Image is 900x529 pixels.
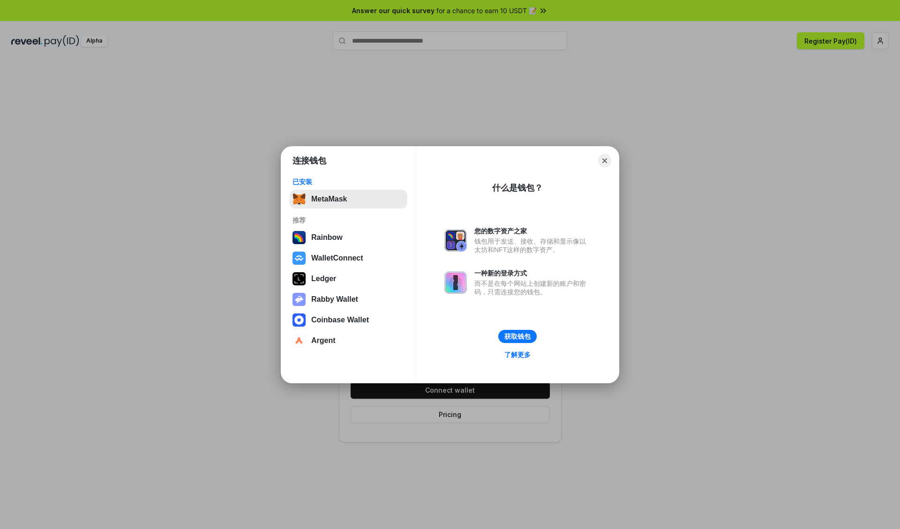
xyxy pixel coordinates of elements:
[311,316,369,324] div: Coinbase Wallet
[292,155,326,166] h1: 连接钱包
[444,271,467,294] img: svg+xml,%3Csvg%20xmlns%3D%22http%3A%2F%2Fwww.w3.org%2F2000%2Fsvg%22%20fill%3D%22none%22%20viewBox...
[290,190,407,209] button: MetaMask
[292,252,306,265] img: svg+xml,%3Csvg%20width%3D%2228%22%20height%3D%2228%22%20viewBox%3D%220%200%2028%2028%22%20fill%3D...
[290,331,407,350] button: Argent
[499,349,536,361] a: 了解更多
[504,332,531,341] div: 获取钱包
[311,336,336,345] div: Argent
[290,269,407,288] button: Ledger
[292,193,306,206] img: svg+xml,%3Csvg%20fill%3D%22none%22%20height%3D%2233%22%20viewBox%3D%220%200%2035%2033%22%20width%...
[292,293,306,306] img: svg+xml,%3Csvg%20xmlns%3D%22http%3A%2F%2Fwww.w3.org%2F2000%2Fsvg%22%20fill%3D%22none%22%20viewBox...
[311,195,347,203] div: MetaMask
[290,311,407,329] button: Coinbase Wallet
[292,231,306,244] img: svg+xml,%3Csvg%20width%3D%22120%22%20height%3D%22120%22%20viewBox%3D%220%200%20120%20120%22%20fil...
[474,237,591,254] div: 钱包用于发送、接收、存储和显示像以太坊和NFT这样的数字资产。
[292,313,306,327] img: svg+xml,%3Csvg%20width%3D%2228%22%20height%3D%2228%22%20viewBox%3D%220%200%2028%2028%22%20fill%3D...
[311,295,358,304] div: Rabby Wallet
[290,228,407,247] button: Rainbow
[292,178,405,186] div: 已安装
[311,254,363,262] div: WalletConnect
[290,249,407,268] button: WalletConnect
[292,334,306,347] img: svg+xml,%3Csvg%20width%3D%2228%22%20height%3D%2228%22%20viewBox%3D%220%200%2028%2028%22%20fill%3D...
[292,272,306,285] img: svg+xml,%3Csvg%20xmlns%3D%22http%3A%2F%2Fwww.w3.org%2F2000%2Fsvg%22%20width%3D%2228%22%20height%3...
[492,182,543,194] div: 什么是钱包？
[474,269,591,277] div: 一种新的登录方式
[598,154,611,167] button: Close
[504,350,531,359] div: 了解更多
[292,216,405,224] div: 推荐
[474,279,591,296] div: 而不是在每个网站上创建新的账户和密码，只需连接您的钱包。
[474,227,591,235] div: 您的数字资产之家
[498,330,537,343] button: 获取钱包
[311,233,343,242] div: Rainbow
[444,229,467,252] img: svg+xml,%3Csvg%20xmlns%3D%22http%3A%2F%2Fwww.w3.org%2F2000%2Fsvg%22%20fill%3D%22none%22%20viewBox...
[290,290,407,309] button: Rabby Wallet
[311,275,336,283] div: Ledger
